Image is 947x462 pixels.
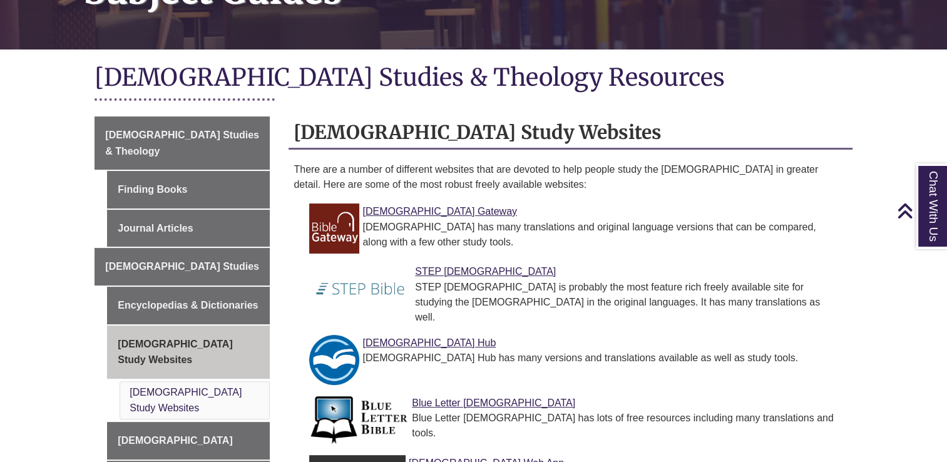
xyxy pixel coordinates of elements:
img: Link to Bible Gateway [309,203,359,254]
div: [DEMOGRAPHIC_DATA] has many translations and original language versions that can be compared, alo... [319,220,842,250]
p: There are a number of different websites that are devoted to help people study the [DEMOGRAPHIC_D... [294,162,847,192]
a: Link to Bible Gateway [DEMOGRAPHIC_DATA] Gateway [362,206,517,217]
div: STEP [DEMOGRAPHIC_DATA] is probably the most feature rich freely available site for studying the ... [319,280,842,325]
img: Link to Bible Hub [309,335,359,385]
a: Link to STEP Bible STEP [DEMOGRAPHIC_DATA] [415,266,556,277]
a: [DEMOGRAPHIC_DATA] Study Websites [130,387,242,414]
a: Link to Bible Hub [DEMOGRAPHIC_DATA] Hub [362,337,496,348]
a: Encyclopedias & Dictionaries [107,287,270,324]
div: [DEMOGRAPHIC_DATA] Hub has many versions and translations available as well as study tools. [319,351,842,366]
img: Link to STEP Bible [309,264,412,314]
span: [DEMOGRAPHIC_DATA] Studies [105,261,259,272]
a: [DEMOGRAPHIC_DATA] Studies [95,248,270,285]
a: Back to Top [897,202,944,219]
a: [DEMOGRAPHIC_DATA] [107,422,270,459]
img: Link to Blue Letter Bible [309,395,409,445]
a: Journal Articles [107,210,270,247]
div: Blue Letter [DEMOGRAPHIC_DATA] has lots of free resources including many translations and tools. [319,411,842,441]
a: Link to Blue Letter Bible Blue Letter [DEMOGRAPHIC_DATA] [412,398,575,408]
a: [DEMOGRAPHIC_DATA] Studies & Theology [95,116,270,170]
h1: [DEMOGRAPHIC_DATA] Studies & Theology Resources [95,62,852,95]
a: Finding Books [107,171,270,208]
h2: [DEMOGRAPHIC_DATA] Study Websites [289,116,852,150]
span: [DEMOGRAPHIC_DATA] Studies & Theology [105,130,259,157]
a: [DEMOGRAPHIC_DATA] Study Websites [107,326,270,379]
